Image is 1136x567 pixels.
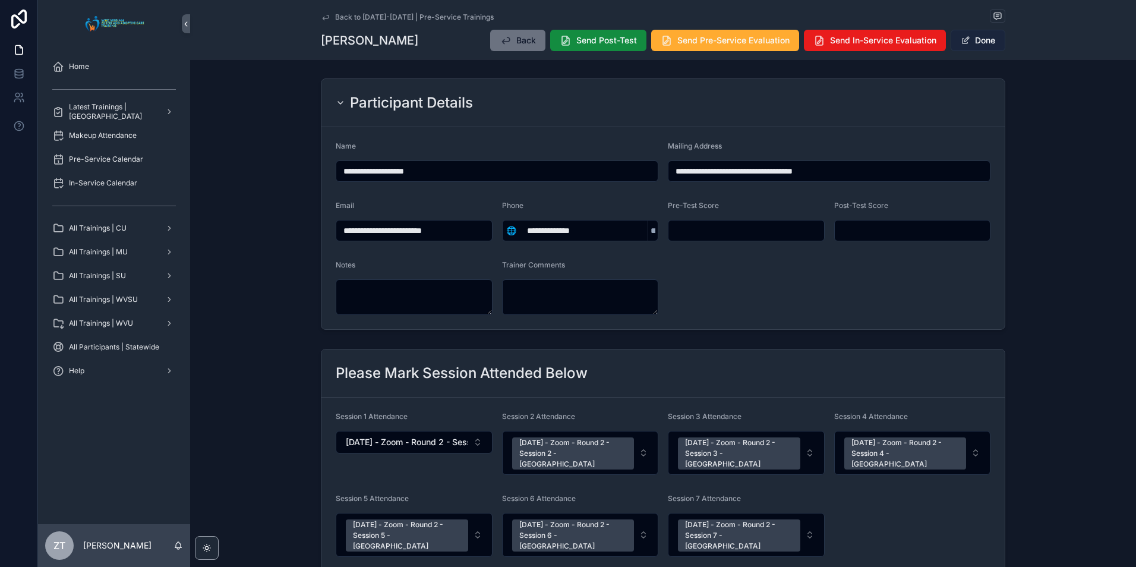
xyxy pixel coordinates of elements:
[951,30,1005,51] button: Done
[516,34,536,46] span: Back
[69,247,128,257] span: All Trainings | MU
[502,201,523,210] span: Phone
[834,201,888,210] span: Post-Test Score
[45,289,183,310] a: All Trainings | WVSU
[45,265,183,286] a: All Trainings | SU
[576,34,637,46] span: Send Post-Test
[69,223,127,233] span: All Trainings | CU
[45,149,183,170] a: Pre-Service Calendar
[668,513,825,557] button: Select Button
[346,436,468,448] span: [DATE] - Zoom - Round 2 - Session 1 - [GEOGRAPHIC_DATA]
[502,412,575,421] span: Session 2 Attendance
[668,412,741,421] span: Session 3 Attendance
[830,34,936,46] span: Send In-Service Evaluation
[82,14,147,33] img: App logo
[45,336,183,358] a: All Participants | Statewide
[336,260,355,269] span: Notes
[668,141,722,150] span: Mailing Address
[668,431,825,475] button: Select Button
[677,34,790,46] span: Send Pre-Service Evaluation
[45,218,183,239] a: All Trainings | CU
[506,225,516,237] span: 🌐
[336,141,356,150] span: Name
[45,172,183,194] a: In-Service Calendar
[685,519,793,552] div: [DATE] - Zoom - Round 2 - Session 7 - [GEOGRAPHIC_DATA]
[519,519,627,552] div: [DATE] - Zoom - Round 2 - Session 6 - [GEOGRAPHIC_DATA]
[336,412,408,421] span: Session 1 Attendance
[336,513,493,557] button: Select Button
[353,519,461,552] div: [DATE] - Zoom - Round 2 - Session 5 - [GEOGRAPHIC_DATA]
[69,295,138,304] span: All Trainings | WVSU
[69,102,156,121] span: Latest Trainings | [GEOGRAPHIC_DATA]
[45,241,183,263] a: All Trainings | MU
[502,260,565,269] span: Trainer Comments
[490,30,545,51] button: Back
[668,494,741,503] span: Session 7 Attendance
[336,431,493,453] button: Select Button
[336,494,409,503] span: Session 5 Attendance
[804,30,946,51] button: Send In-Service Evaluation
[550,30,646,51] button: Send Post-Test
[69,342,159,352] span: All Participants | Statewide
[336,364,588,383] h2: Please Mark Session Attended Below
[45,360,183,382] a: Help
[519,437,627,470] div: [DATE] - Zoom - Round 2 - Session 2 - [GEOGRAPHIC_DATA]
[502,494,576,503] span: Session 6 Attendance
[45,125,183,146] a: Makeup Attendance
[336,201,354,210] span: Email
[851,437,960,470] div: [DATE] - Zoom - Round 2 - Session 4 - [GEOGRAPHIC_DATA]
[45,101,183,122] a: Latest Trainings | [GEOGRAPHIC_DATA]
[321,12,494,22] a: Back to [DATE]-[DATE] | Pre-Service Trainings
[502,431,659,475] button: Select Button
[69,131,137,140] span: Makeup Attendance
[69,366,84,376] span: Help
[45,313,183,334] a: All Trainings | WVU
[53,538,65,553] span: ZT
[38,48,190,397] div: scrollable content
[45,56,183,77] a: Home
[502,513,659,557] button: Select Button
[69,155,143,164] span: Pre-Service Calendar
[834,431,991,475] button: Select Button
[685,437,793,470] div: [DATE] - Zoom - Round 2 - Session 3 - [GEOGRAPHIC_DATA]
[321,32,418,49] h1: [PERSON_NAME]
[350,93,473,112] h2: Participant Details
[83,540,152,552] p: [PERSON_NAME]
[69,319,133,328] span: All Trainings | WVU
[335,12,494,22] span: Back to [DATE]-[DATE] | Pre-Service Trainings
[69,271,126,281] span: All Trainings | SU
[69,62,89,71] span: Home
[69,178,137,188] span: In-Service Calendar
[503,220,520,241] button: Select Button
[834,412,908,421] span: Session 4 Attendance
[651,30,799,51] button: Send Pre-Service Evaluation
[668,201,719,210] span: Pre-Test Score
